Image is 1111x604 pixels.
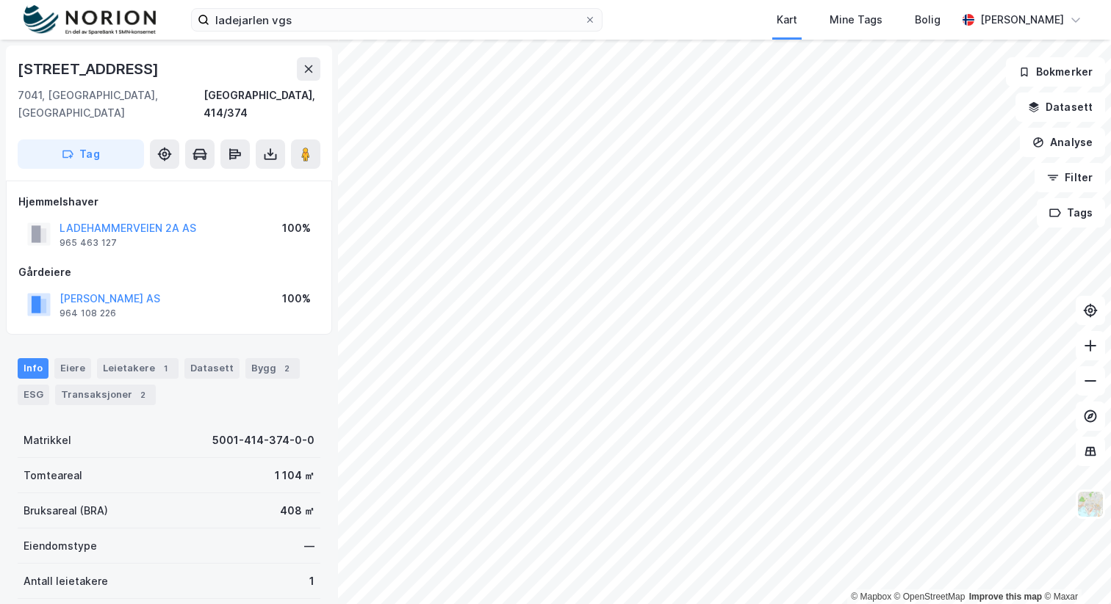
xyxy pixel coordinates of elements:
div: Bygg [245,358,300,379]
div: Bolig [915,11,941,29]
div: 1 104 ㎡ [275,467,314,484]
div: Eiendomstype [24,537,97,555]
div: Matrikkel [24,432,71,449]
div: Mine Tags [830,11,882,29]
div: Datasett [184,358,240,379]
div: 7041, [GEOGRAPHIC_DATA], [GEOGRAPHIC_DATA] [18,87,204,122]
div: 100% [282,290,311,308]
button: Tags [1037,198,1105,228]
div: Info [18,358,48,379]
button: Tag [18,139,144,169]
button: Datasett [1015,92,1105,122]
div: 5001-414-374-0-0 [212,432,314,449]
div: 964 108 226 [60,308,116,319]
div: 408 ㎡ [280,502,314,520]
div: [STREET_ADDRESS] [18,57,162,81]
button: Analyse [1020,128,1105,157]
div: 965 463 127 [60,237,117,249]
div: 2 [135,387,150,402]
img: Z [1076,490,1104,518]
div: Kontrollprogram for chat [1038,534,1111,604]
div: Hjemmelshaver [18,193,320,211]
div: 1 [309,572,314,590]
input: Søk på adresse, matrikkel, gårdeiere, leietakere eller personer [209,9,584,31]
div: Bruksareal (BRA) [24,502,108,520]
div: Gårdeiere [18,263,320,281]
button: Filter [1035,163,1105,192]
div: Eiere [54,358,91,379]
a: Mapbox [851,592,891,602]
div: Tomteareal [24,467,82,484]
a: OpenStreetMap [894,592,966,602]
div: Leietakere [97,358,179,379]
div: Transaksjoner [55,385,156,405]
div: 1 [158,361,173,376]
iframe: Chat Widget [1038,534,1111,604]
div: ESG [18,385,49,405]
div: [GEOGRAPHIC_DATA], 414/374 [204,87,320,122]
a: Improve this map [969,592,1042,602]
div: Antall leietakere [24,572,108,590]
img: norion-logo.80e7a08dc31c2e691866.png [24,5,156,35]
div: 100% [282,219,311,237]
div: — [304,537,314,555]
div: 2 [279,361,294,376]
div: [PERSON_NAME] [980,11,1064,29]
div: Kart [777,11,797,29]
button: Bokmerker [1006,57,1105,87]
